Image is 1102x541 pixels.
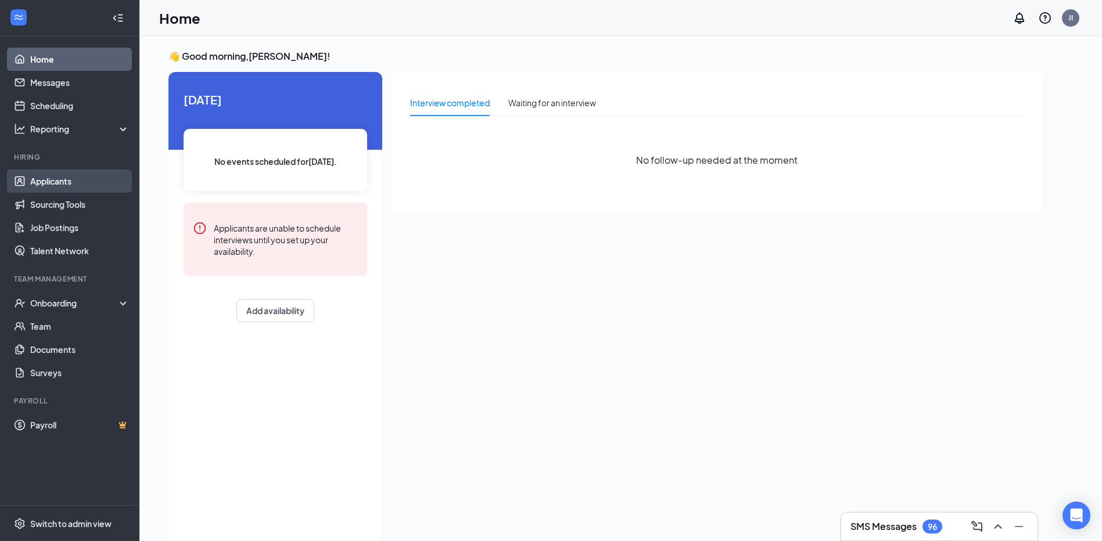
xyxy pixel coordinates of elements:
[1013,11,1026,25] svg: Notifications
[1068,13,1073,23] div: JI
[30,518,112,529] div: Switch to admin view
[184,91,367,109] span: [DATE]
[989,517,1007,536] button: ChevronUp
[636,153,798,167] span: No follow-up needed at the moment
[30,71,130,94] a: Messages
[1010,517,1028,536] button: Minimize
[30,338,130,361] a: Documents
[991,520,1005,533] svg: ChevronUp
[1012,520,1026,533] svg: Minimize
[13,12,24,23] svg: WorkstreamLogo
[968,517,986,536] button: ComposeMessage
[214,221,358,257] div: Applicants are unable to schedule interviews until you set up your availability.
[214,155,337,168] span: No events scheduled for [DATE] .
[112,12,124,24] svg: Collapse
[1038,11,1052,25] svg: QuestionInfo
[508,96,596,109] div: Waiting for an interview
[30,361,130,384] a: Surveys
[928,522,937,532] div: 96
[159,8,200,28] h1: Home
[14,396,127,406] div: Payroll
[30,413,130,437] a: PayrollCrown
[30,48,130,71] a: Home
[236,299,314,322] button: Add availability
[14,297,26,309] svg: UserCheck
[30,239,130,262] a: Talent Network
[14,123,26,135] svg: Analysis
[14,518,26,529] svg: Settings
[30,169,130,193] a: Applicants
[410,96,490,109] div: Interview completed
[850,520,917,533] h3: SMS Messages
[30,193,130,216] a: Sourcing Tools
[970,520,984,533] svg: ComposeMessage
[30,297,120,309] div: Onboarding
[168,50,1042,63] h3: 👋 Good morning, [PERSON_NAME] !
[30,94,130,117] a: Scheduling
[14,274,127,284] div: Team Management
[30,123,130,135] div: Reporting
[30,315,130,338] a: Team
[193,221,207,235] svg: Error
[14,152,127,162] div: Hiring
[30,216,130,239] a: Job Postings
[1062,502,1090,529] div: Open Intercom Messenger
